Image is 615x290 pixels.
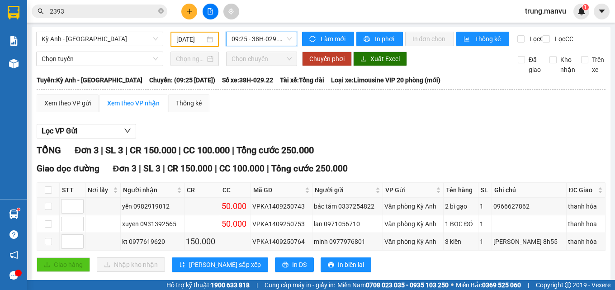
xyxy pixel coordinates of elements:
[101,145,103,156] span: |
[568,219,604,229] div: thanh hoa
[184,183,220,198] th: CR
[105,145,123,156] span: SL 3
[186,235,218,248] div: 150.000
[228,8,234,14] span: aim
[456,280,521,290] span: Miền Bắc
[315,185,374,195] span: Người gửi
[267,163,269,174] span: |
[598,7,606,15] span: caret-down
[166,280,250,290] span: Hỗ trợ kỹ thuật:
[557,55,579,75] span: Kho nhận
[123,185,175,195] span: Người nhận
[60,183,85,198] th: STT
[302,32,354,46] button: syncLàm mới
[44,98,91,108] div: Xem theo VP gửi
[223,4,239,19] button: aim
[383,215,444,233] td: Văn phòng Kỳ Anh
[122,201,182,211] div: yến 0982919012
[568,237,604,247] div: thanh hóa
[167,163,213,174] span: CR 150.000
[37,257,90,272] button: uploadGiao hàng
[75,145,99,156] span: Đơn 3
[181,4,197,19] button: plus
[183,145,230,156] span: CC 100.000
[478,183,492,198] th: SL
[9,271,18,280] span: message
[526,34,549,44] span: Lọc CR
[480,237,490,247] div: 1
[122,219,182,229] div: xuyen 0931392565
[125,145,128,156] span: |
[321,34,347,44] span: Làm mới
[331,75,440,85] span: Loại xe: Limousine VIP 20 phòng (mới)
[220,183,251,198] th: CC
[251,233,312,251] td: VPKA1409250764
[158,7,164,16] span: close-circle
[528,280,529,290] span: |
[38,8,44,14] span: search
[232,145,234,156] span: |
[383,233,444,251] td: Văn phòng Kỳ Anh
[222,200,249,213] div: 50.000
[251,198,312,215] td: VPKA1409250743
[568,201,604,211] div: thanh hóa
[9,251,18,259] span: notification
[383,198,444,215] td: Văn phòng Kỳ Anh
[130,145,176,156] span: CR 150.000
[353,52,407,66] button: downloadXuất Excel
[253,185,303,195] span: Mã GD
[551,34,575,44] span: Lọc CC
[179,145,181,156] span: |
[565,282,571,288] span: copyright
[252,201,311,211] div: VPKA1409250743
[211,281,250,289] strong: 1900 633 818
[271,163,348,174] span: Tổng cước 250.000
[518,5,573,17] span: trung.manvu
[252,237,311,247] div: VPKA1409250764
[480,201,490,211] div: 1
[525,55,544,75] span: Đã giao
[445,219,477,229] div: 1 BỌC ĐỎ
[292,260,307,270] span: In DS
[370,54,400,64] span: Xuất Excel
[456,32,509,46] button: bar-chartThống kê
[364,36,371,43] span: printer
[158,8,164,14] span: close-circle
[252,219,311,229] div: VPKA1409250753
[256,280,258,290] span: |
[475,34,502,44] span: Thống kê
[37,163,99,174] span: Giao dọc đường
[445,237,477,247] div: 3 kiên
[314,201,381,211] div: bác tám 0337254822
[149,75,215,85] span: Chuyến: (09:25 [DATE])
[314,237,381,247] div: minh 0977976801
[186,8,193,14] span: plus
[9,59,19,68] img: warehouse-icon
[356,32,403,46] button: printerIn phơi
[337,280,449,290] span: Miền Nam
[280,75,324,85] span: Tài xế: Tổng đài
[493,201,564,211] div: 0966627862
[265,280,335,290] span: Cung cấp máy in - giấy in:
[176,98,202,108] div: Thống kê
[237,145,314,156] span: Tổng cước 250.000
[222,75,273,85] span: Số xe: 38H-029.22
[172,257,268,272] button: sort-ascending[PERSON_NAME] sắp xếp
[179,261,185,269] span: sort-ascending
[445,201,477,211] div: 2 bì gạo
[338,260,364,270] span: In biên lai
[493,237,564,247] div: [PERSON_NAME] 8h55
[124,127,131,134] span: down
[314,219,381,229] div: lan 0971056710
[251,215,312,233] td: VPKA1409250753
[232,52,292,66] span: Chọn chuyến
[492,183,566,198] th: Ghi chú
[97,257,165,272] button: downloadNhập kho nhận
[384,237,442,247] div: Văn phòng Kỳ Anh
[451,283,454,287] span: ⚪️
[9,209,19,219] img: warehouse-icon
[577,7,586,15] img: icon-new-feature
[207,8,213,14] span: file-add
[37,76,142,84] b: Tuyến: Kỳ Anh - [GEOGRAPHIC_DATA]
[17,208,20,211] sup: 1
